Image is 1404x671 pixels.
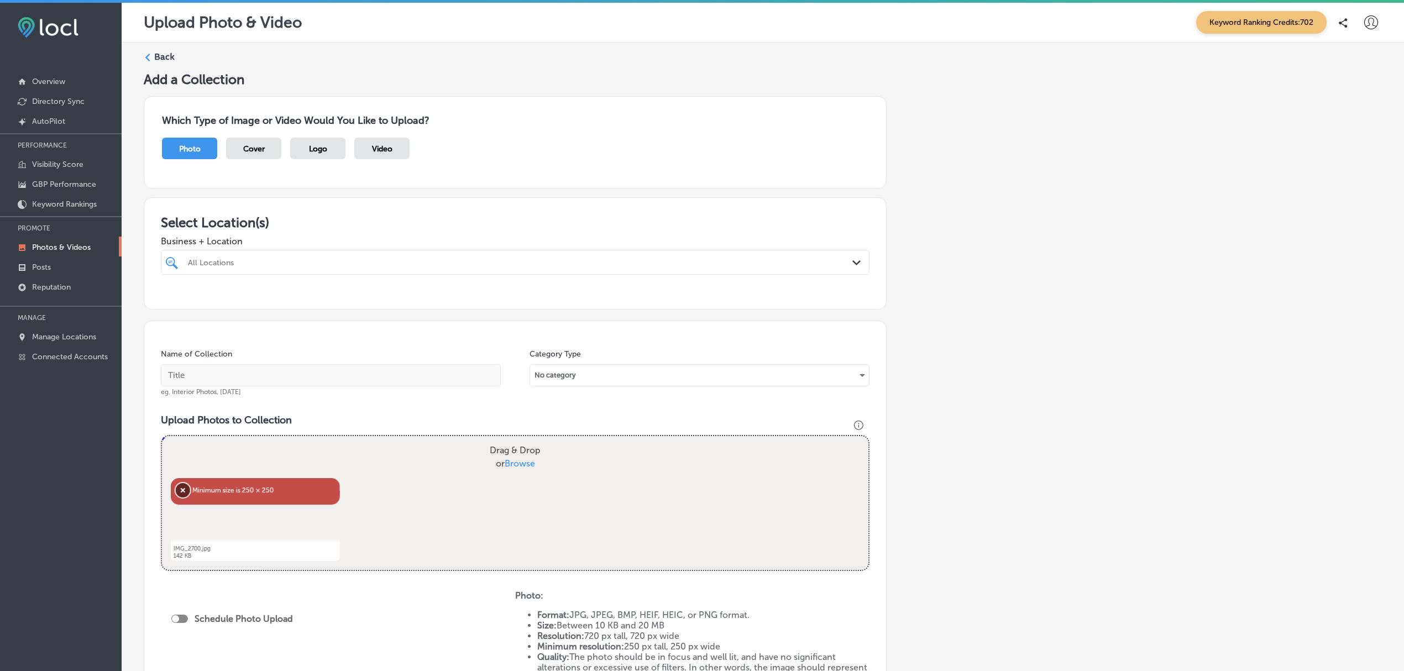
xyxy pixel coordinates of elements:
[161,364,501,386] input: Title
[530,349,581,359] label: Category Type
[18,17,78,38] img: fda3e92497d09a02dc62c9cd864e3231.png
[243,144,265,154] span: Cover
[537,610,569,620] strong: Format:
[161,214,869,230] h3: Select Location(s)
[195,614,293,624] label: Schedule Photo Upload
[515,590,543,601] strong: Photo:
[537,641,624,652] strong: Minimum resolution:
[32,97,85,106] p: Directory Sync
[537,631,869,641] li: 720 px tall, 720 px wide
[372,144,392,154] span: Video
[179,144,201,154] span: Photo
[530,366,869,384] div: No category
[537,641,869,652] li: 250 px tall, 250 px wide
[537,620,557,631] strong: Size:
[32,243,91,252] p: Photos & Videos
[32,200,97,209] p: Keyword Rankings
[188,258,853,267] div: All Locations
[32,352,108,361] p: Connected Accounts
[537,652,569,662] strong: Quality:
[144,71,1382,87] h5: Add a Collection
[32,117,65,126] p: AutoPilot
[537,610,869,620] li: JPG, JPEG, BMP, HEIF, HEIC, or PNG format.
[144,13,302,32] p: Upload Photo & Video
[537,631,584,641] strong: Resolution:
[485,439,545,475] label: Drag & Drop or
[161,349,232,359] label: Name of Collection
[32,263,51,272] p: Posts
[161,414,869,426] h3: Upload Photos to Collection
[161,388,241,396] span: eg. Interior Photos, [DATE]
[1196,11,1327,34] span: Keyword Ranking Credits: 702
[32,180,96,189] p: GBP Performance
[309,144,327,154] span: Logo
[161,236,869,247] span: Business + Location
[505,458,535,469] span: Browse
[154,51,175,63] label: Back
[32,77,65,86] p: Overview
[32,160,83,169] p: Visibility Score
[162,114,868,127] h3: Which Type of Image or Video Would You Like to Upload?
[32,282,71,292] p: Reputation
[32,332,96,342] p: Manage Locations
[537,620,869,631] li: Between 10 KB and 20 MB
